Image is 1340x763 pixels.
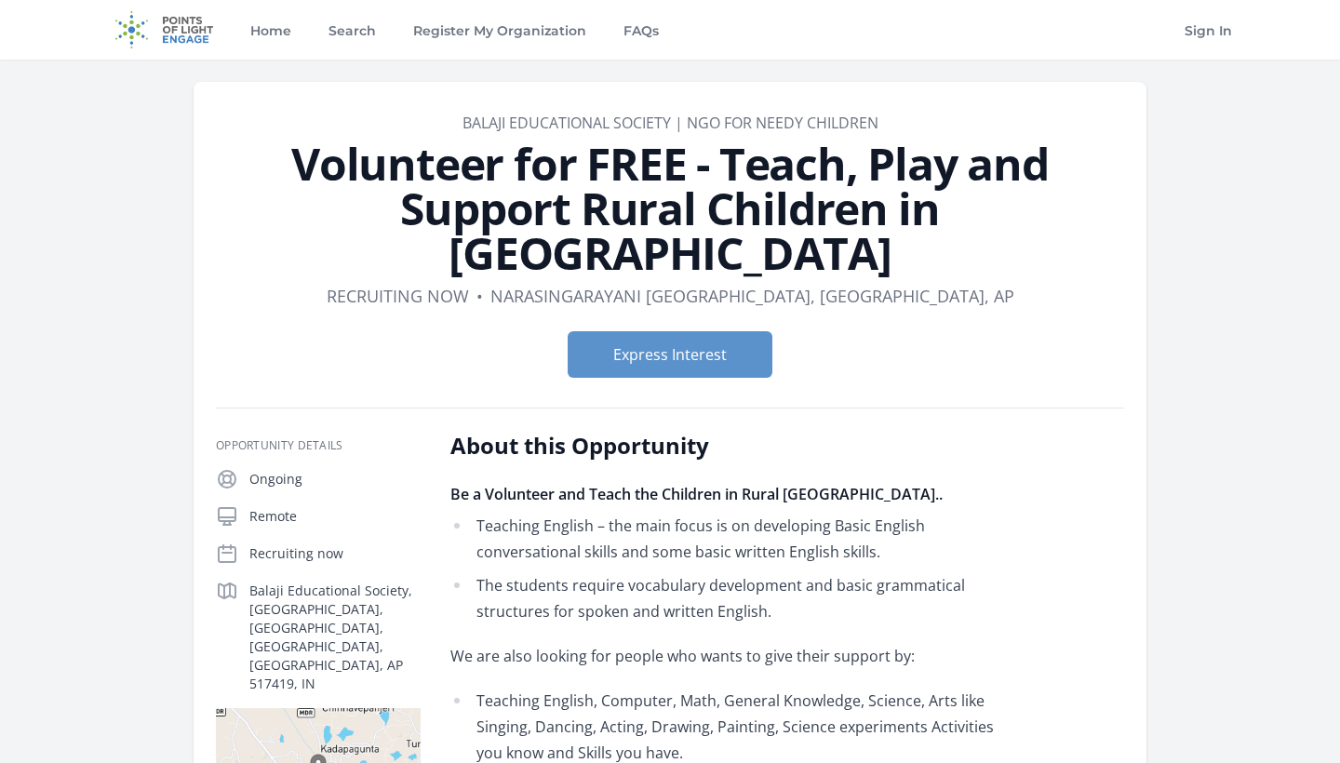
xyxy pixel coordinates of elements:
h1: Volunteer for FREE - Teach, Play and Support Rural Children in [GEOGRAPHIC_DATA] [216,141,1124,275]
h2: About this Opportunity [450,431,995,461]
li: The students require vocabulary development and basic grammatical structures for spoken and writt... [450,572,995,624]
h3: Opportunity Details [216,438,421,453]
button: Express Interest [568,331,772,378]
p: Balaji Educational Society, [GEOGRAPHIC_DATA], [GEOGRAPHIC_DATA], [GEOGRAPHIC_DATA], [GEOGRAPHIC_... [249,582,421,693]
p: Recruiting now [249,544,421,563]
p: Ongoing [249,470,421,489]
div: • [476,283,483,309]
p: Remote [249,507,421,526]
dd: Recruiting now [327,283,469,309]
dd: Narasingarayani [GEOGRAPHIC_DATA], [GEOGRAPHIC_DATA], AP [490,283,1014,309]
a: Balaji Educational Society | NGO for needy Children [462,113,878,133]
h4: Be a Volunteer and Teach the Children in Rural [GEOGRAPHIC_DATA].. [450,483,995,505]
p: We are also looking for people who wants to give their support by: [450,643,995,669]
li: Teaching English – the main focus is on developing Basic English conversational skills and some b... [450,513,995,565]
